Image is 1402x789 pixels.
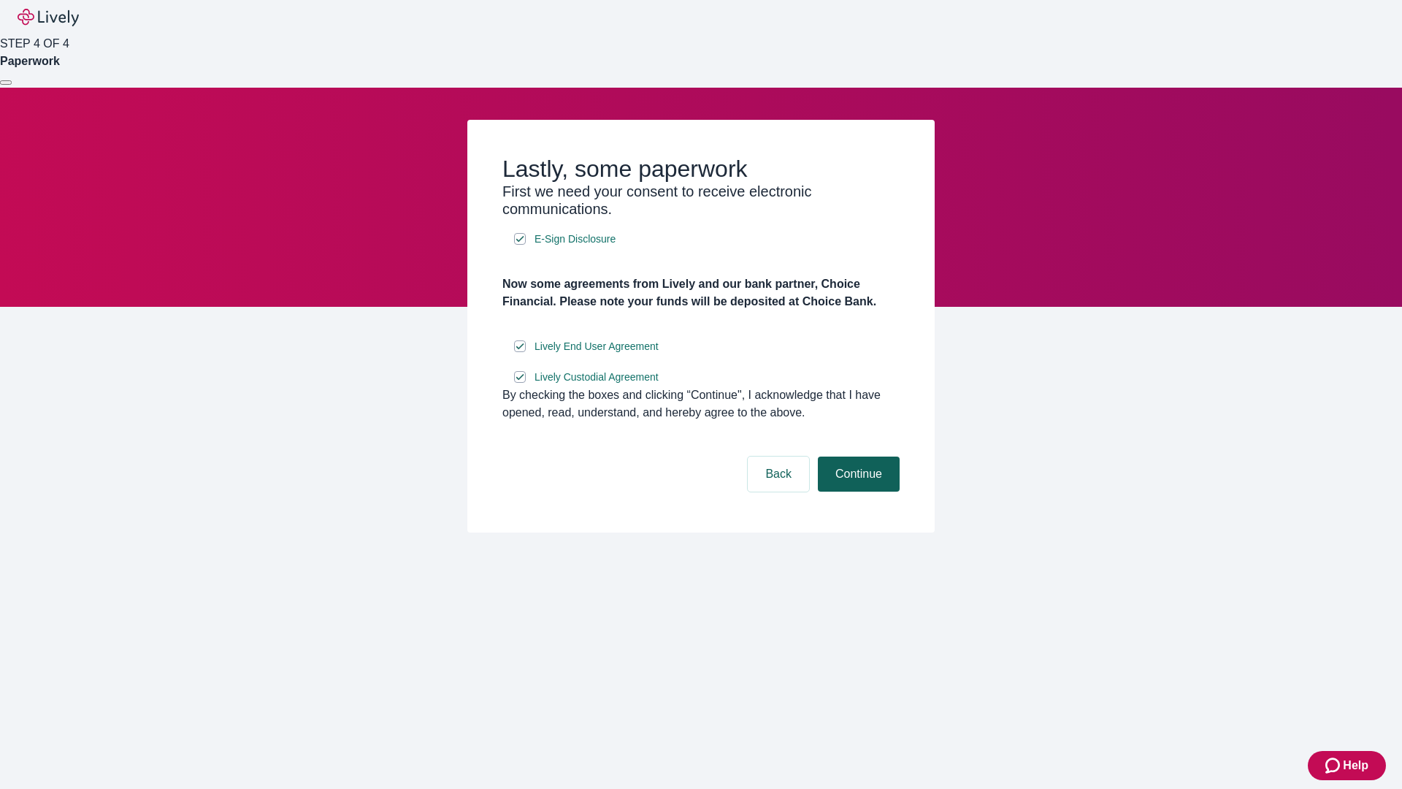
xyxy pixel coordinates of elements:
img: Lively [18,9,79,26]
button: Zendesk support iconHelp [1308,751,1386,780]
div: By checking the boxes and clicking “Continue", I acknowledge that I have opened, read, understand... [502,386,900,422]
span: Lively Custodial Agreement [535,370,659,385]
span: E-Sign Disclosure [535,232,616,247]
span: Help [1343,757,1368,774]
h4: Now some agreements from Lively and our bank partner, Choice Financial. Please note your funds wi... [502,275,900,310]
a: e-sign disclosure document [532,338,662,356]
button: Continue [818,457,900,492]
h2: Lastly, some paperwork [502,155,900,183]
a: e-sign disclosure document [532,368,662,386]
a: e-sign disclosure document [532,230,618,248]
span: Lively End User Agreement [535,339,659,354]
button: Back [748,457,809,492]
svg: Zendesk support icon [1325,757,1343,774]
h3: First we need your consent to receive electronic communications. [502,183,900,218]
